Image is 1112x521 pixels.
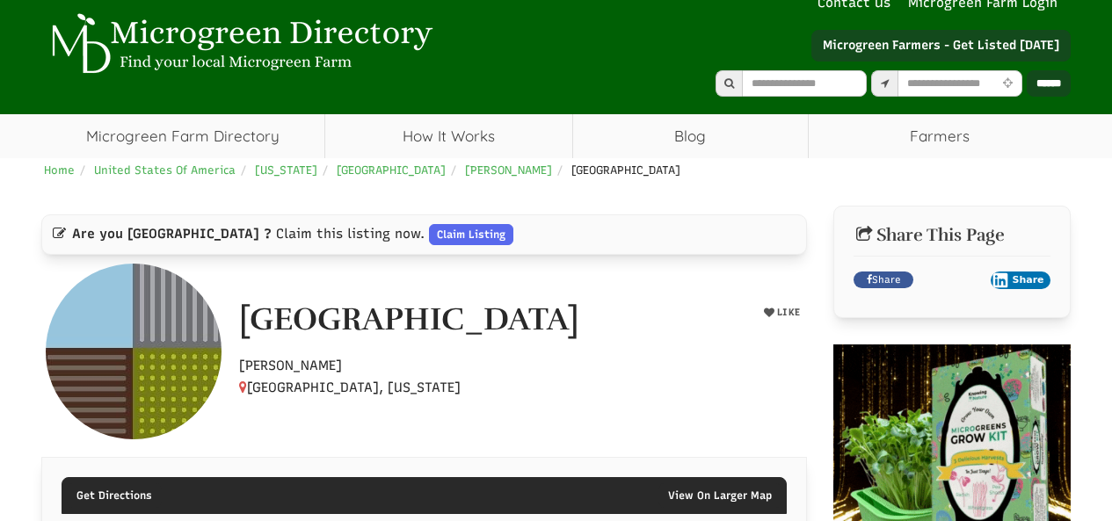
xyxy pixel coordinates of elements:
span: Are you [GEOGRAPHIC_DATA] ? [72,225,272,243]
span: [GEOGRAPHIC_DATA] [571,163,680,177]
a: Claim Listing [429,224,513,245]
img: Microgreen Directory [41,13,437,75]
ul: Profile Tabs [41,457,807,458]
a: Home [44,163,75,177]
img: Contact South Circle Farm [46,264,222,439]
span: Farmers [809,114,1072,158]
a: Microgreen Farmers - Get Listed [DATE] [811,30,1071,62]
a: [PERSON_NAME] [465,163,552,177]
a: Get Directions [67,482,162,509]
a: View On Larger Map [658,482,781,509]
span: LIKE [774,307,801,318]
a: Microgreen Farm Directory [41,114,325,158]
a: Share [854,271,913,289]
a: United States Of America [94,163,236,177]
span: Claim this listing now. [276,225,425,243]
a: How It Works [325,114,572,158]
button: Share [991,271,1050,289]
span: [PERSON_NAME] [239,358,342,373]
h1: [GEOGRAPHIC_DATA] [239,302,579,337]
a: [GEOGRAPHIC_DATA] [337,163,446,177]
i: Use Current Location [999,78,1017,90]
h2: Share This Page [854,226,1050,245]
a: [US_STATE] [255,163,317,177]
span: [GEOGRAPHIC_DATA], [US_STATE] [239,380,461,395]
a: Blog [573,114,808,158]
button: LIKE [758,302,807,323]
